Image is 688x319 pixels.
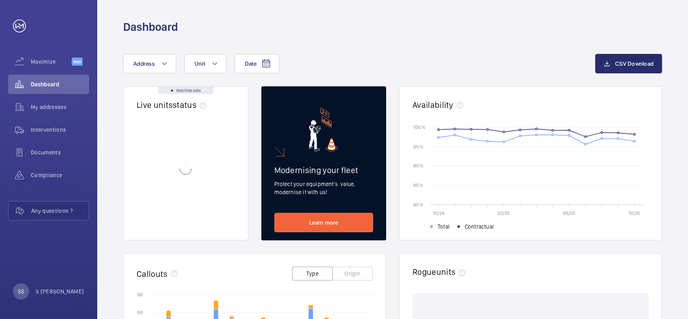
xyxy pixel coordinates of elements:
[413,163,423,169] text: 90 %
[31,80,89,88] span: Dashboard
[173,100,209,110] span: status
[184,54,226,73] button: Unit
[436,267,469,277] span: units
[36,287,84,295] p: S [PERSON_NAME]
[235,54,280,73] button: Date
[412,100,453,110] h2: Availability
[31,171,89,179] span: Compliance
[194,60,205,67] span: Unit
[292,267,333,280] button: Type
[137,100,209,110] h2: Live units
[123,19,178,34] h1: Dashboard
[413,124,425,130] text: 100 %
[18,287,24,295] p: SS
[133,60,155,67] span: Address
[274,213,374,232] a: Learn more
[413,201,423,207] text: 80 %
[31,103,89,111] span: My addresses
[31,207,89,215] span: Any questions ?
[123,54,176,73] button: Address
[274,180,374,196] p: Protect your equipment's value, modernise it with us!
[137,310,143,315] text: 60
[72,58,83,66] span: Beta
[595,54,662,73] button: CSV Download
[31,148,89,156] span: Documents
[438,223,449,231] span: Total
[31,126,89,134] span: Interventions
[465,223,494,231] span: Contractual
[274,165,374,175] h2: Modernising your fleet
[413,182,423,188] text: 85 %
[498,210,510,216] text: 02/25
[615,60,654,67] span: CSV Download
[332,267,373,280] button: Origin
[563,210,575,216] text: 06/25
[628,210,640,216] text: 10/25
[309,108,338,152] img: marketing-card.svg
[412,267,468,277] h2: Rogue
[413,143,423,149] text: 95 %
[158,87,214,94] div: Real time data
[245,60,256,67] span: Date
[31,58,72,66] span: Maximize
[137,269,168,279] h2: Callouts
[433,210,444,216] text: 10/24
[137,292,143,298] text: 80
